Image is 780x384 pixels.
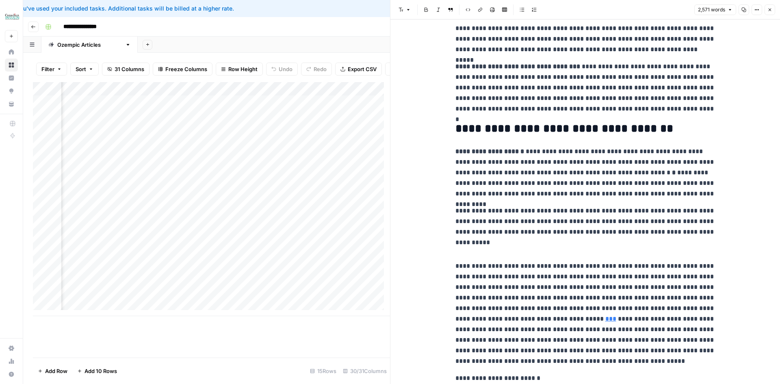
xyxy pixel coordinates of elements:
[102,63,149,76] button: 31 Columns
[348,65,377,73] span: Export CSV
[698,6,725,13] span: 2,571 words
[6,4,472,13] div: You've used your included tasks. Additional tasks will be billed at a higher rate.
[5,9,19,24] img: BCI Logo
[153,63,212,76] button: Freeze Columns
[5,59,18,72] a: Browse
[5,72,18,85] a: Insights
[57,41,122,49] div: [MEDICAL_DATA] Articles
[70,63,99,76] button: Sort
[5,98,18,111] a: Your Data
[314,65,327,73] span: Redo
[5,85,18,98] a: Opportunities
[228,65,258,73] span: Row Height
[41,65,54,73] span: Filter
[5,368,18,381] button: Help + Support
[45,367,67,375] span: Add Row
[36,63,67,76] button: Filter
[72,364,122,377] button: Add 10 Rows
[41,37,138,53] a: [MEDICAL_DATA] Articles
[307,364,340,377] div: 15 Rows
[76,65,86,73] span: Sort
[5,46,18,59] a: Home
[5,7,18,27] button: Workspace: BCI
[115,65,144,73] span: 31 Columns
[165,65,207,73] span: Freeze Columns
[84,367,117,375] span: Add 10 Rows
[33,364,72,377] button: Add Row
[5,342,18,355] a: Settings
[694,4,736,15] button: 2,571 words
[335,63,382,76] button: Export CSV
[266,63,298,76] button: Undo
[340,364,390,377] div: 30/31 Columns
[301,63,332,76] button: Redo
[216,63,263,76] button: Row Height
[279,65,292,73] span: Undo
[5,355,18,368] a: Usage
